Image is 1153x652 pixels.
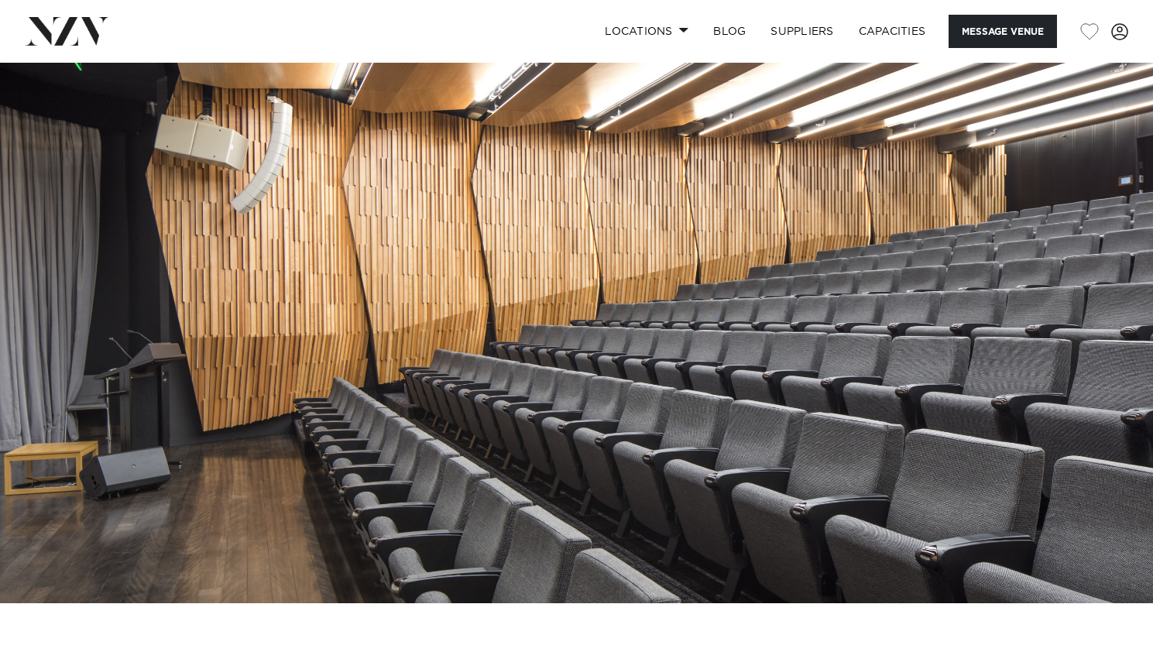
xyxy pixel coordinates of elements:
img: nzv-logo.png [25,17,109,45]
a: Capacities [846,15,939,48]
a: BLOG [701,15,758,48]
a: SUPPLIERS [758,15,846,48]
button: Message Venue [949,15,1057,48]
a: Locations [592,15,701,48]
